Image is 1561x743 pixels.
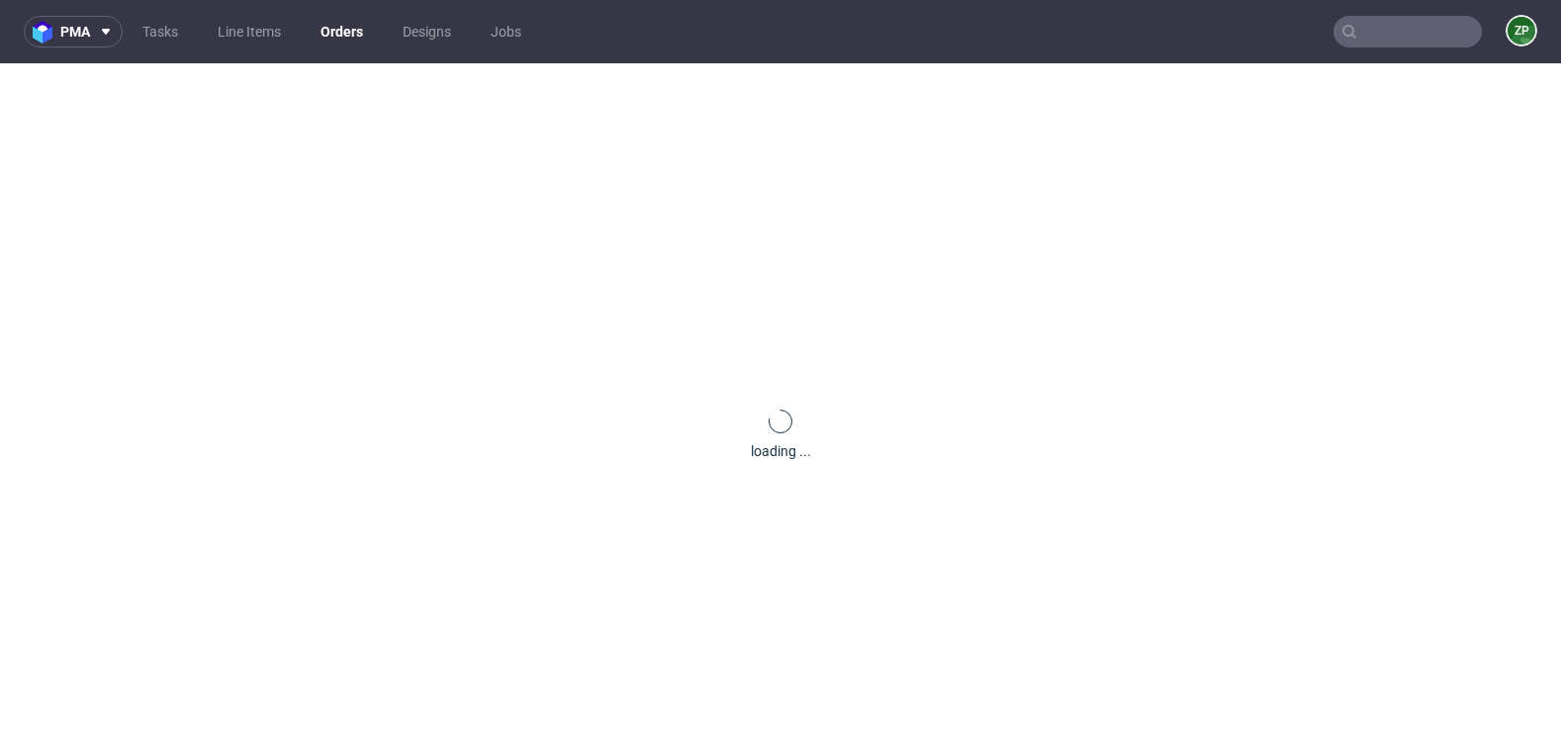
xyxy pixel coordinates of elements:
[479,16,533,47] a: Jobs
[309,16,375,47] a: Orders
[751,441,811,461] div: loading ...
[391,16,463,47] a: Designs
[1508,17,1535,45] figcaption: ZP
[131,16,190,47] a: Tasks
[33,21,60,44] img: logo
[60,25,90,39] span: pma
[24,16,123,47] button: pma
[206,16,293,47] a: Line Items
